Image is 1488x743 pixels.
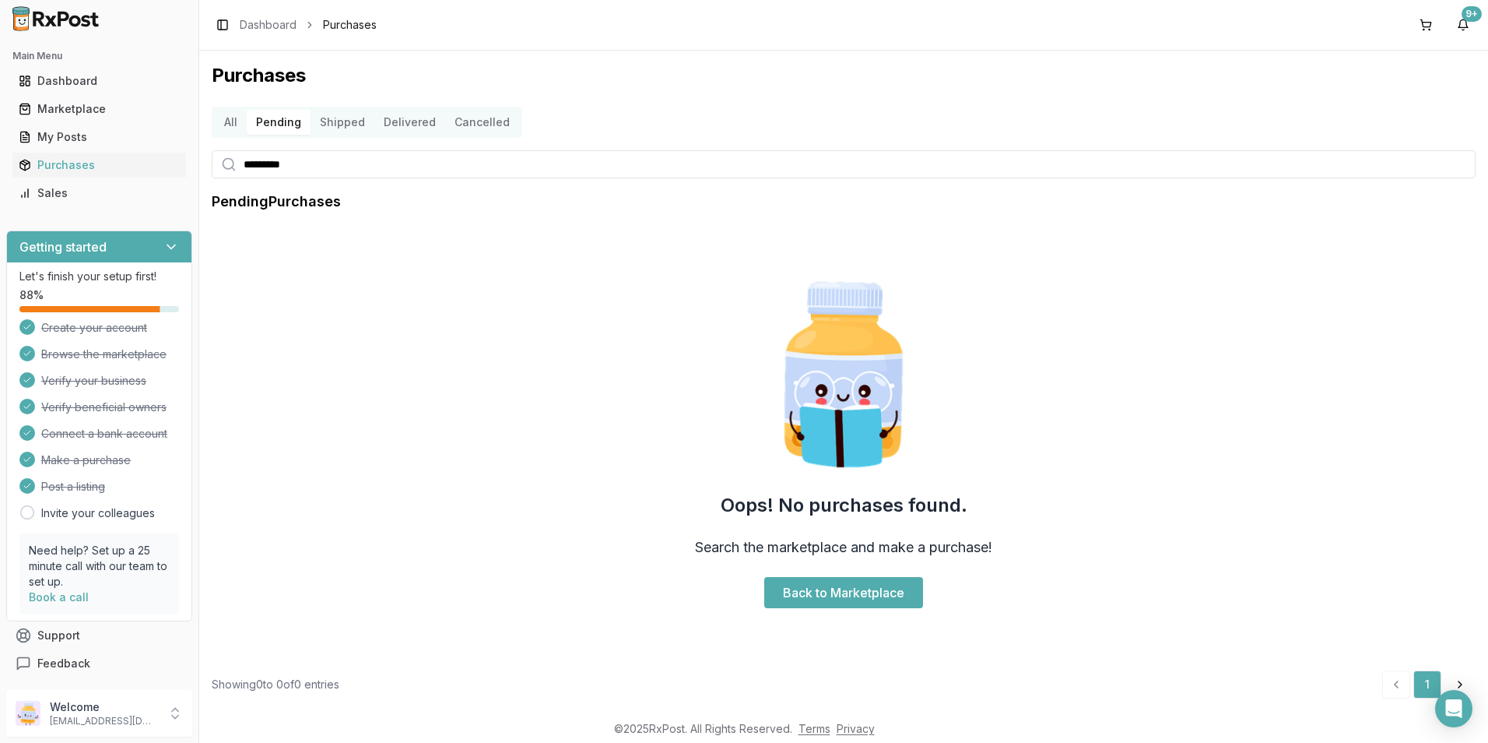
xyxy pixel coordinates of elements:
a: Dashboard [240,17,297,33]
a: Terms [798,722,830,735]
a: My Posts [12,123,186,151]
span: Connect a bank account [41,426,167,442]
div: Showing 0 to 0 of 0 entries [212,677,339,692]
button: Support [6,622,192,650]
a: Sales [12,179,186,207]
button: Feedback [6,650,192,678]
div: Sales [19,185,180,201]
a: Back to Marketplace [764,577,923,608]
p: Need help? Set up a 25 minute call with our team to set up. [29,543,170,590]
img: User avatar [16,701,40,726]
a: Marketplace [12,95,186,123]
button: Marketplace [6,97,192,121]
button: Cancelled [445,110,519,135]
span: Create your account [41,320,147,336]
button: Sales [6,181,192,206]
button: 9+ [1451,12,1476,37]
span: Make a purchase [41,452,131,468]
a: Go to next page [1444,671,1476,699]
h1: Purchases [212,63,1476,88]
div: My Posts [19,129,180,145]
a: Dashboard [12,67,186,95]
span: Verify beneficial owners [41,400,167,415]
h2: Main Menu [12,50,186,62]
span: 88 % [19,287,44,303]
span: Feedback [37,656,90,671]
div: 9+ [1462,6,1482,22]
nav: pagination [1382,671,1476,699]
p: Let's finish your setup first! [19,269,179,284]
button: Dashboard [6,69,192,93]
div: Dashboard [19,73,180,89]
h3: Getting started [19,238,107,256]
a: Privacy [837,722,875,735]
a: Invite your colleagues [41,505,155,521]
button: Purchases [6,153,192,178]
img: Smart Pill Bottle [744,275,943,474]
p: [EMAIL_ADDRESS][DOMAIN_NAME] [50,715,158,727]
div: Open Intercom Messenger [1435,690,1472,727]
span: Verify your business [41,373,146,389]
button: Shipped [311,110,374,135]
h1: Pending Purchases [212,191,341,213]
span: Purchases [323,17,377,33]
a: Book a call [29,590,89,604]
button: Delivered [374,110,445,135]
div: Purchases [19,157,180,173]
nav: breadcrumb [240,17,377,33]
button: My Posts [6,125,192,150]
span: Post a listing [41,479,105,495]
button: All [215,110,247,135]
button: Pending [247,110,311,135]
a: 1 [1413,671,1441,699]
img: RxPost Logo [6,6,106,31]
p: Welcome [50,699,158,715]
span: Browse the marketplace [41,347,167,362]
h3: Search the marketplace and make a purchase! [695,537,992,558]
a: Purchases [12,151,186,179]
div: Marketplace [19,101,180,117]
h2: Oops! No purchases found. [721,493,967,518]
